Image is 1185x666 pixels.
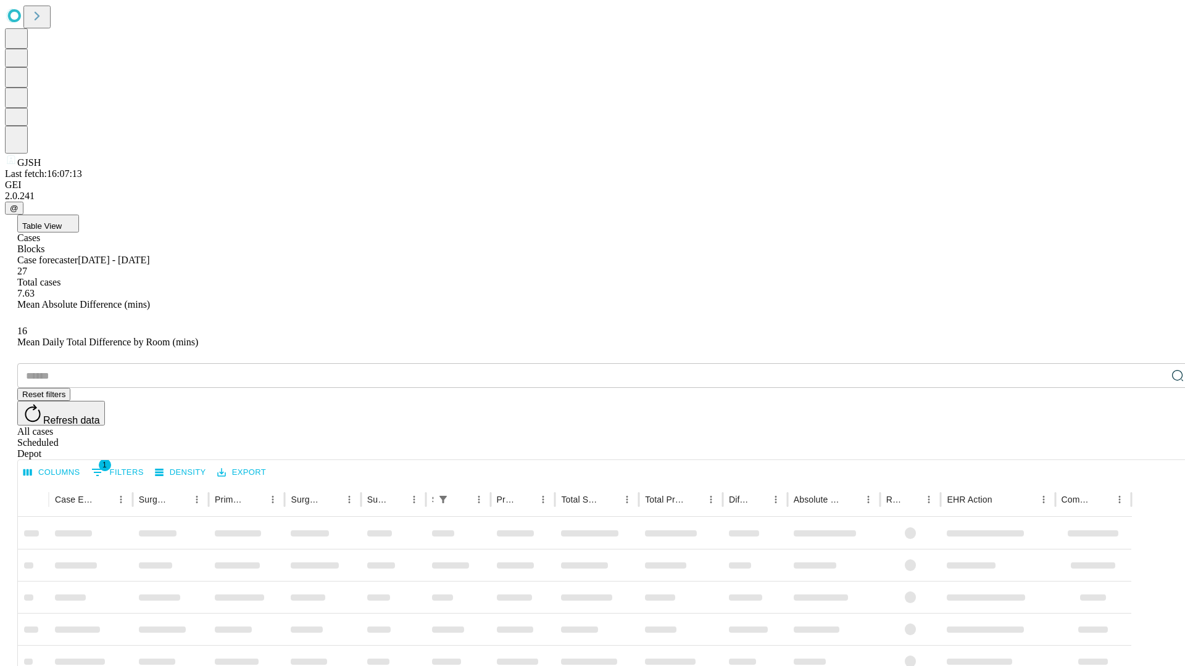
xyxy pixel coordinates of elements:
div: Total Scheduled Duration [561,495,600,504]
button: Sort [95,491,112,508]
span: Case forecaster [17,255,78,265]
button: Sort [685,491,702,508]
button: Menu [1111,491,1128,508]
button: Menu [405,491,423,508]
span: Mean Daily Total Difference by Room (mins) [17,337,198,347]
button: Sort [517,491,534,508]
button: Sort [453,491,470,508]
span: Reset filters [22,390,65,399]
div: Absolute Difference [794,495,841,504]
div: 1 active filter [434,491,452,508]
span: Last fetch: 16:07:13 [5,168,82,179]
button: Menu [767,491,784,508]
button: @ [5,202,23,215]
div: 2.0.241 [5,191,1180,202]
div: Scheduled In Room Duration [432,495,433,504]
button: Table View [17,215,79,232]
div: Resolved in EHR [886,495,902,504]
button: Menu [112,491,130,508]
div: Surgeon Name [139,495,170,504]
button: Select columns [20,463,83,482]
button: Density [152,463,209,482]
span: @ [10,203,19,213]
button: Show filters [434,491,452,508]
div: EHR Action [947,495,992,504]
button: Sort [994,491,1011,508]
span: Total cases [17,277,60,287]
div: Surgery Date [367,495,387,504]
button: Sort [171,491,188,508]
button: Sort [903,491,920,508]
button: Sort [388,491,405,508]
button: Menu [920,491,938,508]
div: Total Predicted Duration [645,495,684,504]
span: Mean Absolute Difference (mins) [17,299,150,310]
div: Primary Service [215,495,246,504]
button: Sort [323,491,341,508]
button: Reset filters [17,388,70,401]
div: Predicted In Room Duration [497,495,517,504]
button: Export [214,463,269,482]
button: Menu [1035,491,1052,508]
button: Menu [264,491,281,508]
span: 7.63 [17,288,35,298]
button: Sort [247,491,264,508]
div: GEI [5,179,1180,191]
button: Menu [860,491,877,508]
span: 27 [17,266,27,276]
button: Menu [341,491,358,508]
button: Sort [1094,491,1111,508]
span: Table View [22,221,62,231]
button: Sort [842,491,860,508]
button: Menu [618,491,636,508]
div: Comments [1062,495,1092,504]
span: Refresh data [43,415,100,425]
button: Sort [750,491,767,508]
button: Menu [470,491,488,508]
span: GJSH [17,157,41,168]
span: 16 [17,326,27,336]
button: Show filters [88,462,147,482]
button: Menu [188,491,206,508]
div: Case Epic Id [55,495,94,504]
span: [DATE] - [DATE] [78,255,149,265]
div: Surgery Name [291,495,322,504]
button: Sort [601,491,618,508]
button: Menu [702,491,720,508]
button: Refresh data [17,401,105,425]
button: Menu [534,491,552,508]
div: Difference [729,495,749,504]
span: 1 [99,459,111,471]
